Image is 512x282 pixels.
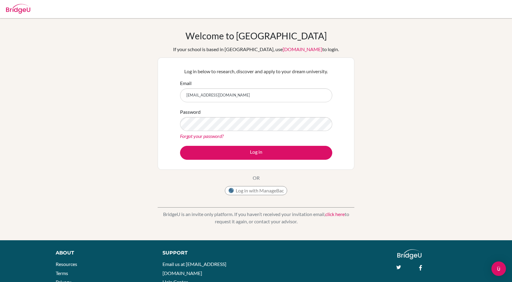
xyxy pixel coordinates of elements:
a: Email us at [EMAIL_ADDRESS][DOMAIN_NAME] [162,261,226,276]
a: click here [325,211,345,217]
div: If your school is based in [GEOGRAPHIC_DATA], use to login. [173,46,339,53]
div: Open Intercom Messenger [491,261,506,276]
h1: Welcome to [GEOGRAPHIC_DATA] [185,30,327,41]
a: Resources [56,261,77,267]
p: BridgeU is an invite only platform. If you haven’t received your invitation email, to request it ... [158,211,354,225]
p: Log in below to research, discover and apply to your dream university. [180,68,332,75]
label: Password [180,108,201,116]
label: Email [180,80,192,87]
div: Support [162,249,249,257]
button: Log in with ManageBac [225,186,287,195]
img: Bridge-U [6,4,30,14]
button: Log in [180,146,332,160]
a: [DOMAIN_NAME] [283,46,322,52]
a: Terms [56,270,68,276]
img: logo_white@2x-f4f0deed5e89b7ecb1c2cc34c3e3d731f90f0f143d5ea2071677605dd97b5244.png [397,249,422,259]
div: About [56,249,149,257]
p: OR [253,174,260,182]
a: Forgot your password? [180,133,224,139]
